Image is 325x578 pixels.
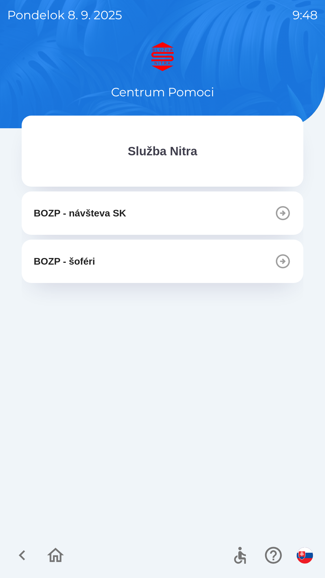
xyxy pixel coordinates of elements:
button: BOZP - návšteva SK [22,191,303,235]
p: pondelok 8. 9. 2025 [7,6,122,24]
p: Služba Nitra [128,142,197,160]
img: Logo [22,42,303,71]
p: BOZP - šoféri [34,254,95,269]
p: BOZP - návšteva SK [34,206,126,220]
button: BOZP - šoféri [22,240,303,283]
img: sk flag [297,547,313,564]
p: Centrum Pomoci [111,83,214,101]
p: 9:48 [292,6,318,24]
